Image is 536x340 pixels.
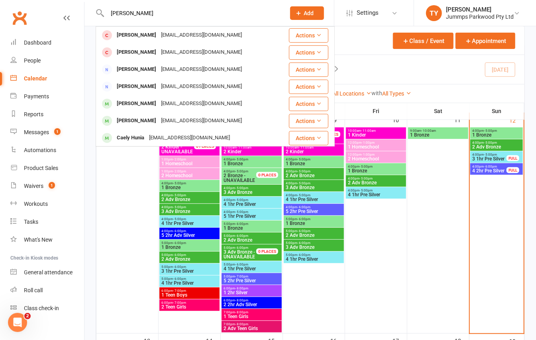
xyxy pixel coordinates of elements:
[24,287,43,293] div: Roll call
[285,257,342,262] span: 4 1hr Pre Silver
[223,173,266,183] span: UNAVAILABLE
[223,186,280,190] span: 4:00pm
[159,64,244,75] div: [EMAIL_ADDRESS][DOMAIN_NAME]
[410,129,467,133] span: 9:00am
[472,156,507,161] span: 3 1hr Pre Silver
[285,146,342,149] span: 10:00am
[161,185,218,190] span: 1 Bronze
[223,234,280,238] span: 5:00pm
[235,170,248,173] span: - 5:00pm
[289,45,328,60] button: Actions
[223,314,280,319] span: 1 Teen Girls
[348,129,404,133] span: 10:00am
[10,299,84,317] a: Class kiosk mode
[223,246,266,250] span: 5:00pm
[223,190,280,195] span: 3 Adv Bronze
[10,123,84,141] a: Messages 1
[299,146,314,149] span: - 11:00am
[173,241,186,245] span: - 6:00pm
[223,214,280,219] span: 5 1hr Pre Silver
[285,245,342,250] span: 3 Adv Bronze
[223,161,280,166] span: 1 Bronze
[297,170,310,173] span: - 5:00pm
[223,302,280,307] span: 2 2hr Adv Silver
[361,141,375,145] span: - 1:00pm
[348,189,404,192] span: 4:00pm
[235,275,248,278] span: - 7:00pm
[223,210,280,214] span: 4:00pm
[114,64,159,75] div: [PERSON_NAME]
[472,168,507,173] span: 4 2hr Pre Silver
[173,205,186,209] span: - 5:00pm
[285,182,342,185] span: 4:00pm
[235,263,248,266] span: - 6:00pm
[235,186,248,190] span: - 5:00pm
[348,168,404,173] span: 1 Bronze
[10,231,84,249] a: What's New
[289,97,328,111] button: Actions
[484,141,497,145] span: - 5:00pm
[235,198,248,202] span: - 5:00pm
[114,81,159,92] div: [PERSON_NAME]
[297,217,310,221] span: - 6:00pm
[224,173,245,178] span: 2 Bronze -
[10,52,84,70] a: People
[334,113,345,126] div: 9
[10,213,84,231] a: Tasks
[114,132,147,144] div: Caely Hunia
[484,129,497,133] span: - 5:00pm
[161,245,218,250] span: 1 Bronze
[161,182,218,185] span: 4:00pm
[161,269,218,274] span: 3 1hr Pre Silver
[223,266,280,271] span: 4 1hr Pre Silver
[348,153,404,156] span: 12:00pm
[359,165,373,168] span: - 5:00pm
[161,281,218,285] span: 4 1hr Pre Silver
[297,253,310,257] span: - 6:00pm
[161,145,204,154] span: UNAVAILABLE
[472,165,507,168] span: 4:00pm
[159,81,244,92] div: [EMAIL_ADDRESS][DOMAIN_NAME]
[289,63,328,77] button: Actions
[348,165,404,168] span: 4:00pm
[348,133,404,137] span: 1 Kinder
[372,90,383,96] strong: with
[159,47,244,58] div: [EMAIL_ADDRESS][DOMAIN_NAME]
[348,141,404,145] span: 12:00pm
[223,238,280,242] span: 2 Adv Bronze
[147,132,232,144] div: [EMAIL_ADDRESS][DOMAIN_NAME]
[285,197,342,202] span: 4 1hr Pre Silver
[105,8,280,19] input: Search...
[223,170,266,173] span: 4:00pm
[161,217,218,221] span: 4:00pm
[161,293,218,297] span: 1 Teen Boys
[161,158,218,161] span: 1:00pm
[161,173,218,178] span: 2 Homeschool
[285,149,342,154] span: 2 Kinder
[161,301,218,305] span: 6:00pm
[472,129,521,133] span: 4:00pm
[289,131,328,145] button: Actions
[361,129,376,133] span: - 11:00am
[297,241,310,245] span: - 6:00pm
[159,98,244,109] div: [EMAIL_ADDRESS][DOMAIN_NAME]
[285,173,342,178] span: 2 Adv Bronze
[173,229,186,233] span: - 6:00pm
[24,147,56,153] div: Automations
[285,185,342,190] span: 3 Adv Bronze
[285,229,342,233] span: 5:00pm
[161,257,218,262] span: 2 Adv Bronze
[24,57,41,64] div: People
[297,205,310,209] span: - 6:00pm
[348,145,404,149] span: 1 Homeschool
[484,153,497,156] span: - 5:00pm
[161,265,218,269] span: 5:00pm
[161,221,218,226] span: 4 1hr Pre Silver
[359,177,373,180] span: - 5:00pm
[159,115,244,127] div: [EMAIL_ADDRESS][DOMAIN_NAME]
[235,246,248,250] span: - 6:00pm
[161,205,218,209] span: 4:00pm
[10,177,84,195] a: Waivers 1
[235,311,248,314] span: - 8:00pm
[359,189,373,192] span: - 5:00pm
